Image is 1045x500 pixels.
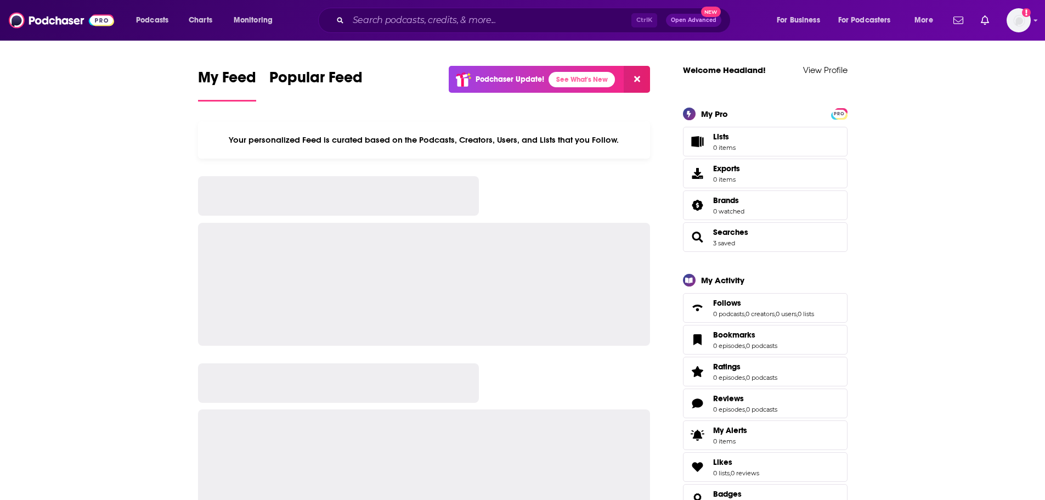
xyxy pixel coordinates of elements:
[713,207,744,215] a: 0 watched
[671,18,716,23] span: Open Advanced
[907,12,947,29] button: open menu
[348,12,631,29] input: Search podcasts, credits, & more...
[833,110,846,118] span: PRO
[198,68,256,102] a: My Feed
[730,469,731,477] span: ,
[666,14,721,27] button: Open AdvancedNew
[631,13,657,27] span: Ctrl K
[687,166,709,181] span: Exports
[687,134,709,149] span: Lists
[745,310,775,318] a: 0 creators
[745,374,746,381] span: ,
[713,310,744,318] a: 0 podcasts
[769,12,834,29] button: open menu
[683,357,848,386] span: Ratings
[198,121,651,159] div: Your personalized Feed is curated based on the Podcasts, Creators, Users, and Lists that you Follow.
[744,310,745,318] span: ,
[838,13,891,28] span: For Podcasters
[713,132,729,142] span: Lists
[1007,8,1031,32] button: Show profile menu
[549,72,615,87] a: See What's New
[949,11,968,30] a: Show notifications dropdown
[713,489,742,499] span: Badges
[713,394,777,403] a: Reviews
[189,13,212,28] span: Charts
[269,68,363,102] a: Popular Feed
[269,68,363,93] span: Popular Feed
[713,425,747,435] span: My Alerts
[683,222,848,252] span: Searches
[713,437,747,445] span: 0 items
[746,406,777,413] a: 0 podcasts
[713,330,755,340] span: Bookmarks
[713,239,735,247] a: 3 saved
[713,374,745,381] a: 0 episodes
[745,342,746,350] span: ,
[746,374,777,381] a: 0 podcasts
[713,362,741,372] span: Ratings
[687,428,709,443] span: My Alerts
[683,190,848,220] span: Brands
[713,176,740,183] span: 0 items
[713,298,814,308] a: Follows
[803,65,848,75] a: View Profile
[687,364,709,379] a: Ratings
[234,13,273,28] span: Monitoring
[683,159,848,188] a: Exports
[701,7,721,17] span: New
[683,65,766,75] a: Welcome Headland!
[777,13,820,28] span: For Business
[775,310,776,318] span: ,
[746,342,777,350] a: 0 podcasts
[1007,8,1031,32] span: Logged in as headlandconsultancy
[713,195,739,205] span: Brands
[713,489,747,499] a: Badges
[833,109,846,117] a: PRO
[687,459,709,475] a: Likes
[683,452,848,482] span: Likes
[683,127,848,156] a: Lists
[683,293,848,323] span: Follows
[713,406,745,413] a: 0 episodes
[687,198,709,213] a: Brands
[713,164,740,173] span: Exports
[831,12,907,29] button: open menu
[776,310,797,318] a: 0 users
[329,8,741,33] div: Search podcasts, credits, & more...
[798,310,814,318] a: 0 lists
[687,396,709,411] a: Reviews
[128,12,183,29] button: open menu
[701,275,744,285] div: My Activity
[713,457,732,467] span: Likes
[713,469,730,477] a: 0 lists
[687,229,709,245] a: Searches
[1007,8,1031,32] img: User Profile
[713,195,744,205] a: Brands
[1022,8,1031,17] svg: Add a profile image
[797,310,798,318] span: ,
[687,332,709,347] a: Bookmarks
[713,227,748,237] a: Searches
[914,13,933,28] span: More
[713,132,736,142] span: Lists
[976,11,993,30] a: Show notifications dropdown
[136,13,168,28] span: Podcasts
[713,457,759,467] a: Likes
[713,394,744,403] span: Reviews
[713,144,736,151] span: 0 items
[182,12,219,29] a: Charts
[687,300,709,316] a: Follows
[731,469,759,477] a: 0 reviews
[683,420,848,450] a: My Alerts
[713,342,745,350] a: 0 episodes
[713,362,777,372] a: Ratings
[198,68,256,93] span: My Feed
[683,389,848,418] span: Reviews
[683,325,848,355] span: Bookmarks
[226,12,287,29] button: open menu
[476,75,544,84] p: Podchaser Update!
[9,10,114,31] img: Podchaser - Follow, Share and Rate Podcasts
